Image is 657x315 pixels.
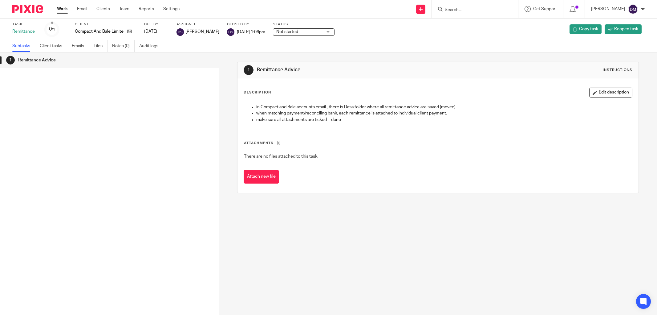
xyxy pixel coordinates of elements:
a: Work [57,6,68,12]
label: Due by [144,22,169,27]
a: Clients [96,6,110,12]
span: [DATE] 1:06pm [237,30,265,34]
img: svg%3E [227,28,234,36]
div: Instructions [603,68,632,73]
span: Reopen task [614,26,638,32]
a: Subtasks [12,40,35,52]
a: Emails [72,40,89,52]
div: 0 [49,26,55,33]
button: Attach new file [244,170,279,184]
a: Copy task [570,24,602,34]
a: Audit logs [139,40,163,52]
a: Reports [139,6,154,12]
label: Client [75,22,136,27]
span: Attachments [244,141,274,145]
label: Status [273,22,335,27]
img: Pixie [12,5,43,13]
p: when matching payment/reconciling bank, each remittance is attached to individual client payment. [256,110,632,116]
a: Files [94,40,107,52]
a: Notes (0) [112,40,135,52]
div: Remittance [12,28,37,35]
label: Assignee [176,22,219,27]
a: Email [77,6,87,12]
a: Team [119,6,129,12]
div: [DATE] [144,28,169,35]
a: Client tasks [40,40,67,52]
div: 1 [6,56,15,64]
button: Edit description [589,88,632,97]
p: Description [244,90,271,95]
small: /1 [52,28,55,31]
h1: Remittance Advice [257,67,451,73]
p: Compact And Bale Limited [75,28,124,35]
span: There are no files attached to this task. [244,154,318,159]
div: 1 [244,65,253,75]
span: Copy task [579,26,598,32]
img: svg%3E [628,4,638,14]
span: Not started [276,30,298,34]
h1: Remittance Advice [18,56,148,65]
input: Search [444,7,500,13]
img: svg%3E [176,28,184,36]
span: [PERSON_NAME] [185,29,219,35]
label: Closed by [227,22,265,27]
span: Get Support [533,7,557,11]
a: Settings [163,6,180,12]
p: in Compact and Bale accounts email , there is Dasa folder where all remittance advice are saved (... [256,104,632,110]
label: Task [12,22,37,27]
a: Reopen task [605,24,642,34]
p: [PERSON_NAME] [591,6,625,12]
p: make sure all attachments are ticked = done [256,117,632,123]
